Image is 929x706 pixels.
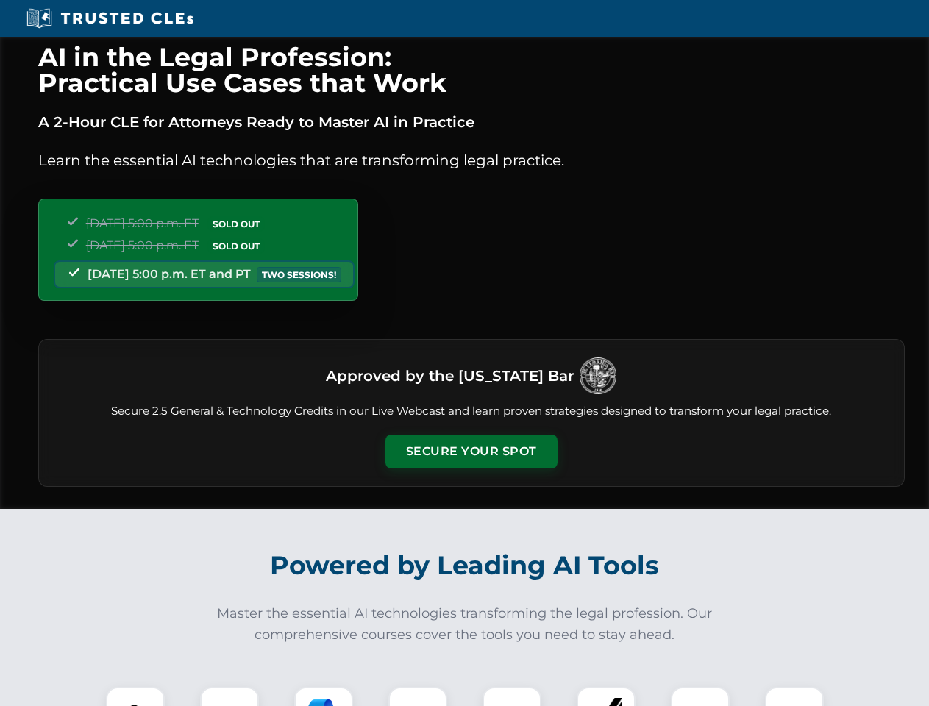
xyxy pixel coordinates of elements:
p: Master the essential AI technologies transforming the legal profession. Our comprehensive courses... [207,603,722,646]
p: Secure 2.5 General & Technology Credits in our Live Webcast and learn proven strategies designed ... [57,403,886,420]
span: SOLD OUT [207,238,265,254]
h1: AI in the Legal Profession: Practical Use Cases that Work [38,44,905,96]
span: [DATE] 5:00 p.m. ET [86,216,199,230]
span: SOLD OUT [207,216,265,232]
span: [DATE] 5:00 p.m. ET [86,238,199,252]
p: A 2-Hour CLE for Attorneys Ready to Master AI in Practice [38,110,905,134]
h3: Approved by the [US_STATE] Bar [326,363,574,389]
img: Logo [580,357,616,394]
h2: Powered by Leading AI Tools [57,540,872,591]
button: Secure Your Spot [385,435,558,468]
img: Trusted CLEs [22,7,198,29]
p: Learn the essential AI technologies that are transforming legal practice. [38,149,905,172]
